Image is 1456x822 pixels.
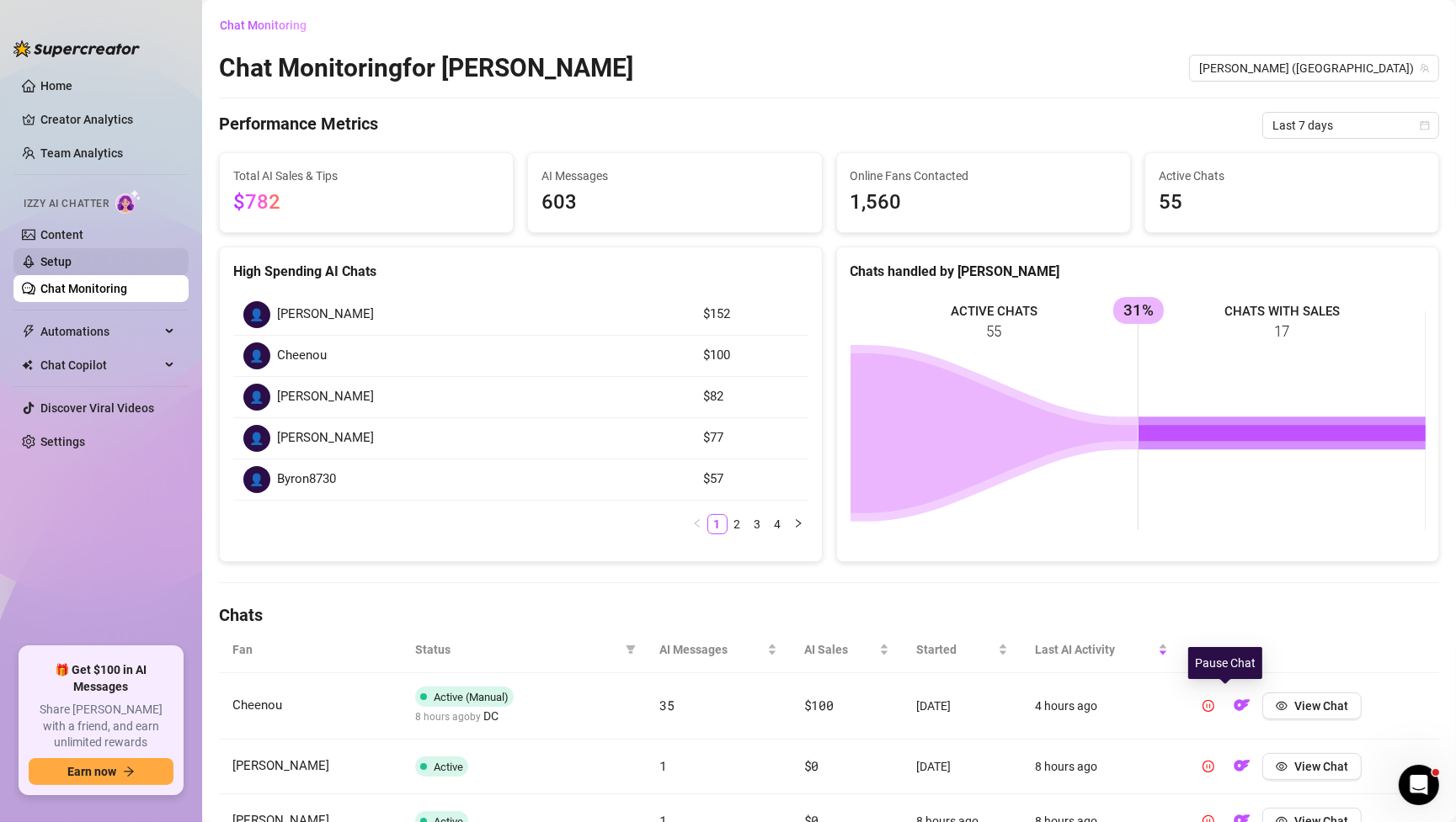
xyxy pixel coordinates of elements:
[219,52,633,84] h2: Chat Monitoring for [PERSON_NAME]
[40,401,154,415] a: Discover Viral Videos
[22,359,33,371] img: Chat Copilot
[708,515,727,533] a: 1
[40,79,72,93] a: Home
[1021,740,1181,794] td: 8 hours ago
[233,261,808,282] div: High Spending AI Chats
[1262,692,1362,719] button: View Chat
[768,514,788,534] li: 4
[703,428,798,448] article: $77
[793,518,803,528] span: right
[1420,120,1430,130] span: calendar
[1294,760,1348,773] span: View Chat
[1229,692,1256,719] button: OF
[1229,763,1256,777] a: OF
[622,637,639,662] span: filter
[67,765,116,778] span: Earn now
[1188,647,1262,679] div: Pause Chat
[40,106,175,133] a: Creator Analytics
[277,346,327,366] span: Cheenou
[749,515,767,533] a: 3
[1272,113,1429,138] span: Last 7 days
[243,301,270,328] div: 👤
[791,627,903,673] th: AI Sales
[233,167,499,185] span: Total AI Sales & Tips
[703,469,798,490] article: $57
[243,342,270,369] div: 👤
[659,697,674,713] span: 35
[40,228,83,241] a: Content
[233,190,280,214] span: $782
[220,19,307,32] span: Chat Monitoring
[541,187,808,219] span: 603
[703,305,798,325] article: $152
[40,435,85,448] a: Settings
[1229,753,1256,780] button: OF
[40,352,160,379] span: Chat Copilot
[434,761,463,773] span: Active
[40,146,123,160] a: Team Analytics
[277,469,336,490] span: Byron8730
[22,325,35,338] span: thunderbolt
[1276,700,1288,712] span: eye
[541,167,808,185] span: AI Messages
[1035,640,1155,659] span: Last AI Activity
[804,757,819,774] span: $0
[769,515,787,533] a: 4
[851,261,1426,282] div: Chats handled by [PERSON_NAME]
[219,12,320,39] button: Chat Monitoring
[687,514,707,534] button: left
[243,425,270,452] div: 👤
[434,691,509,703] span: Active (Manual)
[40,318,160,345] span: Automations
[29,702,173,751] span: Share [PERSON_NAME] with a friend, and earn unlimited rewards
[1420,63,1430,73] span: team
[659,757,667,774] span: 1
[804,640,876,659] span: AI Sales
[219,112,378,139] h4: Performance Metrics
[243,466,270,493] div: 👤
[29,758,173,785] button: Earn nowarrow-right
[219,603,1439,627] h4: Chats
[1276,761,1288,772] span: eye
[788,514,808,534] button: right
[903,627,1021,673] th: Started
[232,697,282,713] span: Cheenou
[707,514,728,534] li: 1
[40,282,127,295] a: Chat Monitoring
[1021,627,1181,673] th: Last AI Activity
[1234,757,1251,774] img: OF
[626,644,636,655] span: filter
[115,189,141,214] img: AI Chatter
[728,515,747,533] a: 2
[1199,56,1429,81] span: Linda (lindavo)
[687,514,707,534] li: Previous Page
[277,428,374,448] span: [PERSON_NAME]
[1021,673,1181,740] td: 4 hours ago
[1159,167,1425,185] span: Active Chats
[916,640,995,659] span: Started
[703,387,798,407] article: $82
[243,384,270,411] div: 👤
[728,514,748,534] li: 2
[1229,703,1256,716] a: OF
[277,305,374,325] span: [PERSON_NAME]
[1203,700,1214,712] span: pause-circle
[851,187,1117,219] span: 1,560
[903,740,1021,794] td: [DATE]
[483,707,499,725] span: DC
[804,697,834,713] span: $100
[40,255,72,268] a: Setup
[415,640,619,659] span: Status
[851,167,1117,185] span: Online Fans Contacted
[748,514,768,534] li: 3
[415,711,499,723] span: 8 hours ago by
[1399,765,1439,805] iframe: Intercom live chat
[219,627,402,673] th: Fan
[29,662,173,695] span: 🎁 Get $100 in AI Messages
[1294,699,1348,713] span: View Chat
[232,758,329,773] span: [PERSON_NAME]
[703,346,798,366] article: $100
[788,514,808,534] li: Next Page
[1203,761,1214,772] span: pause-circle
[1234,697,1251,713] img: OF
